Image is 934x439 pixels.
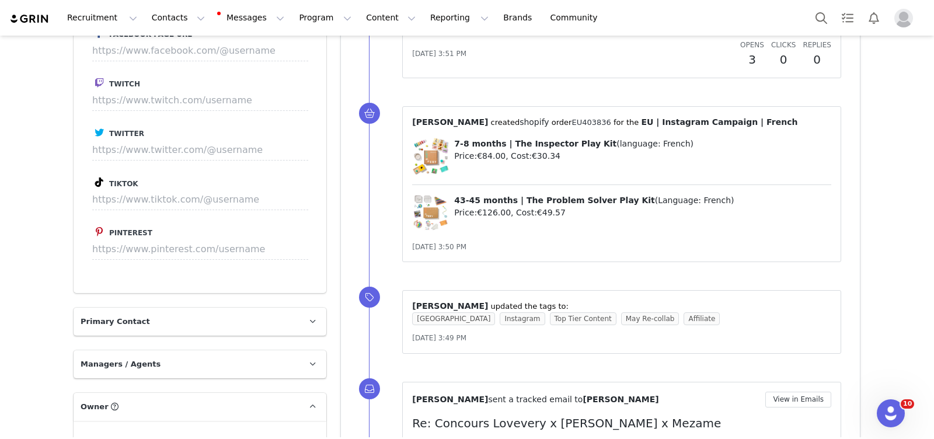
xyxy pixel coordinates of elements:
[92,140,308,161] input: https://www.twitter.com/@username
[877,399,905,427] iframe: Intercom live chat
[109,180,138,188] span: Tiktok
[81,358,161,370] span: Managers / Agents
[537,208,566,217] span: €49.57
[412,395,488,404] span: [PERSON_NAME]
[901,399,914,409] span: 10
[808,5,834,31] button: Search
[412,48,466,59] span: [DATE] 3:51 PM
[571,118,611,127] a: EU403836
[684,312,720,325] span: Affiliate
[500,312,545,325] span: Instagram
[454,196,654,205] span: 43-45 months | The Problem Solver Play Kit
[894,9,913,27] img: placeholder-profile.jpg
[583,395,658,404] span: [PERSON_NAME]
[861,5,887,31] button: Notifications
[145,5,212,31] button: Contacts
[532,151,560,161] span: €30.34
[771,41,796,49] span: Clicks
[887,9,925,27] button: Profile
[412,414,831,432] p: Re: Concours Lovevery x [PERSON_NAME] x Mezame
[81,401,109,413] span: Owner
[765,392,831,407] button: View in Emails
[109,30,192,39] span: Facebook Page URL
[109,80,140,88] span: Twitch
[454,207,831,219] p: Price: , Cost:
[454,150,831,162] p: Price: , Cost:
[412,243,466,251] span: [DATE] 3:50 PM
[803,51,831,68] h2: 0
[477,151,506,161] span: €84.00
[60,5,144,31] button: Recruitment
[740,41,764,49] span: Opens
[92,40,308,61] input: https://www.facebook.com/@username
[477,208,511,217] span: €126.00
[423,5,496,31] button: Reporting
[109,130,144,138] span: Twitter
[412,312,495,325] span: [GEOGRAPHIC_DATA]
[212,5,291,31] button: Messages
[412,116,831,128] p: ⁨ ⁩ created⁨ ⁩⁨⁩ order⁨ ⁩ for the ⁨ ⁩
[412,334,466,342] span: [DATE] 3:49 PM
[620,139,691,148] span: language: French
[454,194,831,207] p: ( )
[412,117,488,127] span: [PERSON_NAME]
[292,5,358,31] button: Program
[9,9,479,22] body: Rich Text Area. Press ALT-0 for help.
[92,189,308,210] input: https://www.tiktok.com/@username
[550,312,616,325] span: Top Tier Content
[92,239,308,260] input: https://www.pinterest.com/username
[109,229,152,237] span: Pinterest
[81,316,150,327] span: Primary Contact
[496,5,542,31] a: Brands
[621,312,679,325] span: May Re-collab
[520,117,549,127] span: shopify
[543,5,610,31] a: Community
[835,5,860,31] a: Tasks
[359,5,423,31] button: Content
[412,300,831,312] p: ⁨ ⁩ updated the tags to:
[641,117,797,127] span: EU | Instagram Campaign | French
[412,301,488,311] span: [PERSON_NAME]
[92,90,308,111] input: https://www.twitch.com/username
[454,139,616,148] span: 7-8 months | The Inspector Play Kit
[740,51,764,68] h2: 3
[454,138,831,150] p: ( )
[803,41,831,49] span: Replies
[488,395,583,404] span: sent a tracked email to
[771,51,796,68] h2: 0
[658,196,731,205] span: Language: French
[9,13,50,25] img: grin logo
